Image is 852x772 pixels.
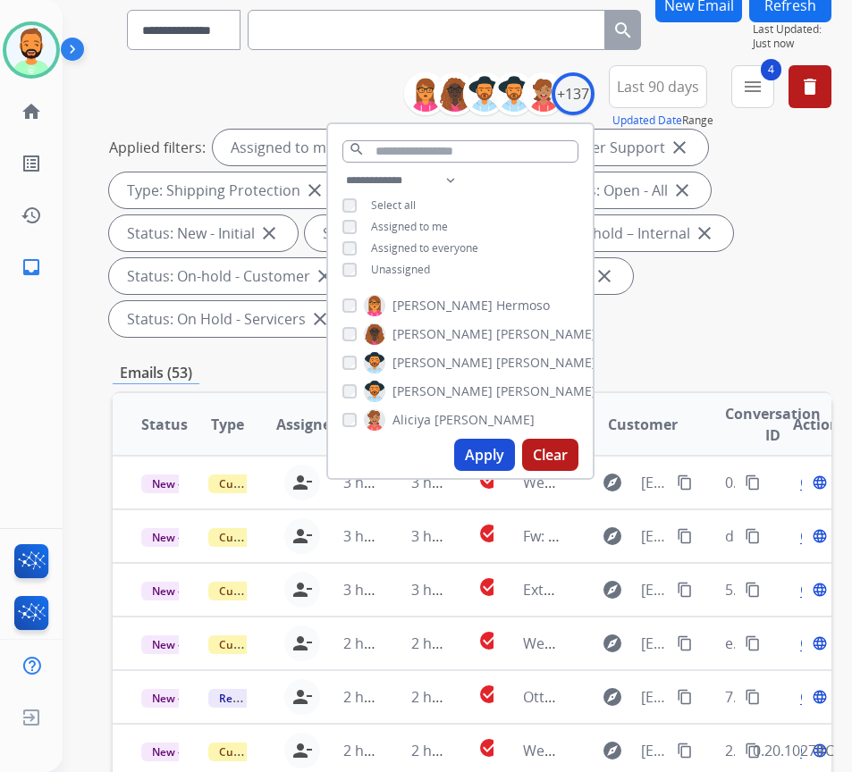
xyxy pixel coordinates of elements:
span: 2 hours ago [411,634,492,653]
mat-icon: content_copy [745,528,761,544]
span: [PERSON_NAME] [496,382,596,400]
div: Status: New - Reply [305,215,493,251]
mat-icon: content_copy [677,474,693,491]
span: Customer Support [208,474,325,493]
div: +137 [552,72,595,115]
mat-icon: explore [602,740,623,761]
mat-icon: content_copy [677,743,693,759]
mat-icon: check_circle [478,576,500,598]
span: 3 hours ago [343,580,424,600]
span: Open [800,525,837,547]
mat-icon: content_copy [745,689,761,705]
span: New - Initial [141,743,224,761]
mat-icon: explore [602,472,623,493]
span: Assigned to me [371,219,448,234]
mat-icon: content_copy [677,528,693,544]
mat-icon: delete [799,76,821,97]
span: Customer [608,414,678,435]
mat-icon: person_remove [291,686,313,708]
mat-icon: language [812,474,828,491]
mat-icon: content_copy [677,582,693,598]
span: [PERSON_NAME] [392,354,493,372]
button: Apply [454,439,515,471]
span: 2 hours ago [343,687,424,707]
mat-icon: person_remove [291,740,313,761]
span: Conversation ID [725,403,821,446]
mat-icon: close [669,137,690,158]
span: Extend Claim Processing [523,580,688,600]
mat-icon: person_remove [291,472,313,493]
span: Open [800,686,837,708]
span: 2 hours ago [343,634,424,653]
div: Status: On Hold - Servicers [109,301,349,337]
span: 3 hours ago [411,473,492,492]
p: Applied filters: [109,137,206,158]
span: Customer Support [208,528,325,547]
mat-icon: list_alt [21,153,42,174]
th: Action [764,393,831,456]
span: [EMAIL_ADDRESS][DOMAIN_NAME] [641,740,668,761]
mat-icon: check_circle [478,684,500,705]
span: New - Initial [141,474,224,493]
span: Assigned to everyone [371,240,478,256]
mat-icon: menu [742,76,763,97]
span: Customer Support [208,635,325,654]
button: Clear [522,439,578,471]
div: Status: On-hold - Customer [109,258,353,294]
span: Customer Support [208,743,325,761]
mat-icon: home [21,101,42,122]
mat-icon: history [21,205,42,226]
mat-icon: explore [602,686,623,708]
span: Status [141,414,188,435]
span: [EMAIL_ADDRESS][DOMAIN_NAME] [641,633,668,654]
mat-icon: content_copy [745,635,761,651]
span: Ottoman [523,687,584,707]
span: Open [800,472,837,493]
span: Last 90 days [617,83,699,90]
mat-icon: close [694,222,715,244]
mat-icon: content_copy [677,635,693,651]
mat-icon: close [671,180,693,201]
span: New - Initial [141,689,224,708]
mat-icon: person_remove [291,633,313,654]
div: Assigned to me [213,130,352,165]
span: 2 hours ago [343,741,424,760]
mat-icon: check_circle [478,469,500,491]
span: New - Initial [141,582,224,600]
span: [PERSON_NAME] [434,411,535,429]
mat-icon: close [309,308,331,330]
span: Hermoso [496,297,550,315]
button: 4 [731,65,774,108]
span: Aliciya [392,411,431,429]
img: avatar [6,25,56,75]
mat-icon: close [594,265,615,287]
div: Status: New - Initial [109,215,298,251]
span: [PERSON_NAME] [496,354,596,372]
mat-icon: search [612,20,634,41]
mat-icon: explore [602,633,623,654]
mat-icon: language [812,635,828,651]
mat-icon: explore [602,525,623,547]
mat-icon: close [258,222,280,244]
button: Last 90 days [609,65,707,108]
span: [PERSON_NAME] [392,297,493,315]
span: 2 hours ago [411,741,492,760]
span: 3 hours ago [343,526,424,546]
span: 3 hours ago [411,526,492,546]
span: Assignee [276,414,339,435]
mat-icon: check_circle [478,737,500,759]
div: Status: On-hold – Internal [501,215,733,251]
mat-icon: content_copy [745,582,761,598]
span: 2 hours ago [411,687,492,707]
span: Just now [753,37,831,51]
button: Updated Date [612,113,682,128]
mat-icon: language [812,528,828,544]
div: Type: Shipping Protection [109,172,343,208]
mat-icon: person_remove [291,525,313,547]
span: Last Updated: [753,22,831,37]
span: Type [211,414,244,435]
div: Type: Customer Support [482,130,708,165]
mat-icon: search [349,141,365,157]
span: Customer Support [208,582,325,600]
mat-icon: content_copy [677,689,693,705]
